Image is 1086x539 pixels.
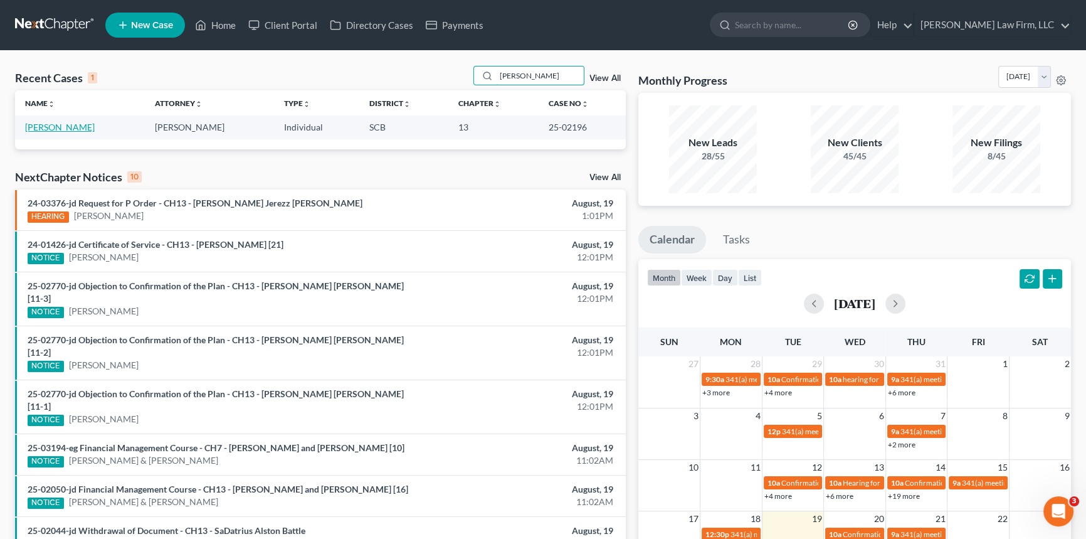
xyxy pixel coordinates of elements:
i: unfold_more [493,100,501,108]
span: Fri [972,336,985,347]
span: 10a [767,375,780,384]
div: NOTICE [28,456,64,467]
span: 12p [767,427,781,436]
a: [PERSON_NAME] [25,122,95,132]
span: 341(a) meeting for [PERSON_NAME] [900,530,1021,539]
span: 3 [692,408,700,424]
span: 22 [996,511,1009,526]
a: 24-01426-jd Certificate of Service - CH13 - [PERSON_NAME] [21] [28,239,283,250]
a: +4 more [764,388,792,397]
a: Nameunfold_more [25,99,55,108]
a: Districtunfold_more [369,99,411,108]
span: 9:30a [705,375,724,384]
span: 20 [873,511,885,526]
a: [PERSON_NAME] & [PERSON_NAME] [69,496,218,508]
td: SCB [359,115,448,139]
a: Chapterunfold_more [458,99,501,108]
span: 10a [829,478,841,488]
span: 4 [754,408,762,424]
a: +2 more [888,440,915,449]
div: August, 19 [426,388,613,400]
i: unfold_more [303,100,310,108]
span: 16 [1058,460,1071,475]
div: NextChapter Notices [15,169,142,184]
span: Sun [660,336,678,347]
span: 7 [939,408,947,424]
div: August, 19 [426,483,613,496]
span: 29 [811,356,823,371]
span: Tue [784,336,801,347]
span: 10a [891,478,904,488]
span: Thu [907,336,925,347]
div: 12:01PM [426,292,613,305]
div: 45/45 [811,150,899,163]
span: 30 [873,356,885,371]
span: 13 [873,460,885,475]
a: [PERSON_NAME] Law Firm, LLC [914,14,1070,36]
a: +4 more [764,491,792,501]
i: unfold_more [48,100,55,108]
div: NOTICE [28,415,64,426]
a: 25-03194-eg Financial Management Course - CH7 - [PERSON_NAME] and [PERSON_NAME] [10] [28,442,404,453]
div: 1 [88,72,97,83]
span: 11 [749,460,762,475]
a: [PERSON_NAME] [69,359,139,371]
span: Confirmation Date for [PERSON_NAME] [843,530,976,539]
a: [PERSON_NAME] [69,251,139,264]
a: Payments [419,14,490,36]
span: 341(a) meeting for [PERSON_NAME] [900,427,1021,436]
span: 341(a) meeting for [PERSON_NAME] & [PERSON_NAME] [725,375,913,384]
a: Typeunfold_more [284,99,310,108]
a: 25-02044-jd Withdrawal of Document - CH13 - SaDatrius Alston Battle [28,525,305,536]
span: 9a [891,530,899,539]
button: list [738,269,762,286]
button: month [647,269,681,286]
div: NOTICE [28,253,64,264]
td: Individual [274,115,359,139]
i: unfold_more [581,100,589,108]
a: +6 more [826,491,853,501]
span: Confirmation Hearing for La [PERSON_NAME] [905,478,1057,488]
a: Attorneyunfold_more [155,99,203,108]
span: 341(a) meeting for [PERSON_NAME] [962,478,1083,488]
a: [PERSON_NAME] & [PERSON_NAME] [69,454,218,467]
span: 17 [687,511,700,526]
td: [PERSON_NAME] [145,115,275,139]
span: Hearing for [PERSON_NAME] [843,478,941,488]
span: 9a [952,478,961,488]
a: Directory Cases [324,14,419,36]
button: week [681,269,712,286]
div: 11:02AM [426,496,613,508]
div: New Leads [669,136,757,150]
a: View All [589,74,621,83]
a: 25-02050-jd Financial Management Course - CH13 - [PERSON_NAME] and [PERSON_NAME] [16] [28,484,408,494]
a: [PERSON_NAME] [69,413,139,425]
a: Tasks [712,226,761,253]
h3: Monthly Progress [638,73,727,88]
div: 12:01PM [426,251,613,264]
a: [PERSON_NAME] [69,305,139,318]
div: August, 19 [426,334,613,346]
span: 6 [878,408,885,424]
i: unfold_more [195,100,203,108]
span: New Case [131,21,173,30]
span: Sat [1032,336,1048,347]
div: 8/45 [952,150,1040,163]
span: Confirmation Hearing for [PERSON_NAME] [781,375,925,384]
a: Calendar [638,226,706,253]
i: unfold_more [403,100,411,108]
input: Search by name... [496,67,584,85]
span: 3 [1069,496,1079,506]
span: 18 [749,511,762,526]
span: 12:30p [705,530,729,539]
div: August, 19 [426,442,613,454]
a: +3 more [702,388,730,397]
a: +6 more [888,388,915,397]
span: 10a [767,478,780,488]
span: 341(a) meeting for [PERSON_NAME] [782,427,903,436]
span: 341(a) meeting for [PERSON_NAME] [730,530,851,539]
div: 10 [127,171,142,183]
span: 9a [891,427,899,436]
span: 31 [934,356,947,371]
div: August, 19 [426,525,613,537]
